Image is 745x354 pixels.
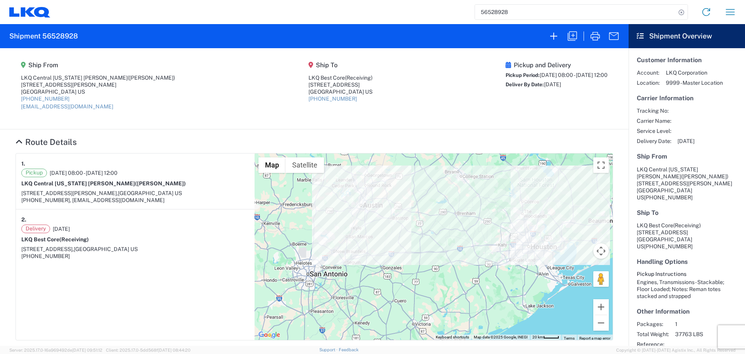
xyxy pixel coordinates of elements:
[53,225,70,232] span: [DATE]
[475,5,676,19] input: Shipment, tracking or reference number
[532,335,543,339] span: 20 km
[21,246,74,252] span: [STREET_ADDRESS],
[675,331,742,338] span: 37763 LBS
[637,271,737,277] h6: Pickup Instructions
[308,74,372,81] div: LKQ Best Core
[564,336,575,340] a: Terms
[9,31,78,41] h2: Shipment 56528928
[16,137,77,147] a: Hide Details
[21,103,113,110] a: [EMAIL_ADDRESS][DOMAIN_NAME]
[50,169,118,176] span: [DATE] 08:00 - [DATE] 12:00
[308,61,372,69] h5: Ship To
[128,75,175,81] span: ([PERSON_NAME])
[637,107,671,114] span: Tracking No:
[506,72,540,78] span: Pickup Period:
[593,271,609,287] button: Drag Pegman onto the map to open Street View
[579,336,610,340] a: Report a map error
[629,24,745,48] header: Shipment Overview
[593,299,609,315] button: Zoom in
[256,330,282,340] a: Open this area in Google Maps (opens a new window)
[158,348,191,352] span: [DATE] 08:44:20
[637,180,732,187] span: [STREET_ADDRESS][PERSON_NAME]
[637,79,660,86] span: Location:
[644,194,693,201] span: [PHONE_NUMBER]
[637,222,701,235] span: LKQ Best Core [STREET_ADDRESS]
[666,69,723,76] span: LKQ Corporation
[474,335,528,339] span: Map data ©2025 Google, INEGI
[59,236,89,242] span: (Receiving)
[21,61,175,69] h5: Ship From
[9,348,102,352] span: Server: 2025.17.0-16a969492de
[677,138,695,145] span: [DATE]
[21,180,186,187] strong: LKQ Central [US_STATE] [PERSON_NAME]
[256,330,282,340] img: Google
[506,61,608,69] h5: Pickup and Delivery
[666,79,723,86] span: 9999 - Master Location
[681,173,728,180] span: ([PERSON_NAME])
[21,169,47,177] span: Pickup
[675,321,742,328] span: 1
[637,166,698,180] span: LKQ Central [US_STATE] [PERSON_NAME]
[345,75,372,81] span: (Receiving)
[21,197,249,204] div: [PHONE_NUMBER], [EMAIL_ADDRESS][DOMAIN_NAME]
[135,180,186,187] span: ([PERSON_NAME])
[644,243,693,249] span: [PHONE_NUMBER]
[593,243,609,259] button: Map camera controls
[637,94,737,102] h5: Carrier Information
[339,347,359,352] a: Feedback
[308,96,357,102] a: [PHONE_NUMBER]
[21,236,89,242] strong: LKQ Best Core
[436,335,469,340] button: Keyboard shortcuts
[258,157,286,173] button: Show street map
[637,341,669,348] span: Reference:
[308,81,372,88] div: [STREET_ADDRESS]
[21,225,50,233] span: Delivery
[72,348,102,352] span: [DATE] 09:51:12
[637,279,737,300] div: Engines, Transmissions - Stackable; Floor Loaded; Notes: Reman totes stacked and strapped
[637,166,737,201] address: [GEOGRAPHIC_DATA] US
[637,321,669,328] span: Packages:
[74,246,138,252] span: [GEOGRAPHIC_DATA] US
[21,215,26,225] strong: 2.
[637,258,737,265] h5: Handling Options
[637,153,737,160] h5: Ship From
[308,88,372,95] div: [GEOGRAPHIC_DATA] US
[530,335,561,340] button: Map Scale: 20 km per 37 pixels
[319,347,339,352] a: Support
[21,253,249,260] div: [PHONE_NUMBER]
[544,81,561,87] span: [DATE]
[286,157,324,173] button: Show satellite imagery
[637,308,737,315] h5: Other Information
[673,222,701,228] span: (Receiving)
[118,190,182,196] span: [GEOGRAPHIC_DATA] US
[21,74,175,81] div: LKQ Central [US_STATE] [PERSON_NAME]
[637,222,737,250] address: [GEOGRAPHIC_DATA] US
[506,82,544,87] span: Deliver By Date:
[637,127,671,134] span: Service Level:
[593,157,609,173] button: Toggle fullscreen view
[637,331,669,338] span: Total Weight:
[637,209,737,216] h5: Ship To
[540,72,608,78] span: [DATE] 08:00 - [DATE] 12:00
[21,81,175,88] div: [STREET_ADDRESS][PERSON_NAME]
[637,56,737,64] h5: Customer Information
[637,69,660,76] span: Account:
[616,347,736,354] span: Copyright © [DATE]-[DATE] Agistix Inc., All Rights Reserved
[21,190,118,196] span: [STREET_ADDRESS][PERSON_NAME],
[637,117,671,124] span: Carrier Name:
[21,159,25,169] strong: 1.
[637,138,671,145] span: Delivery Date:
[21,88,175,95] div: [GEOGRAPHIC_DATA] US
[106,348,191,352] span: Client: 2025.17.0-5dd568f
[21,96,69,102] a: [PHONE_NUMBER]
[593,315,609,331] button: Zoom out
